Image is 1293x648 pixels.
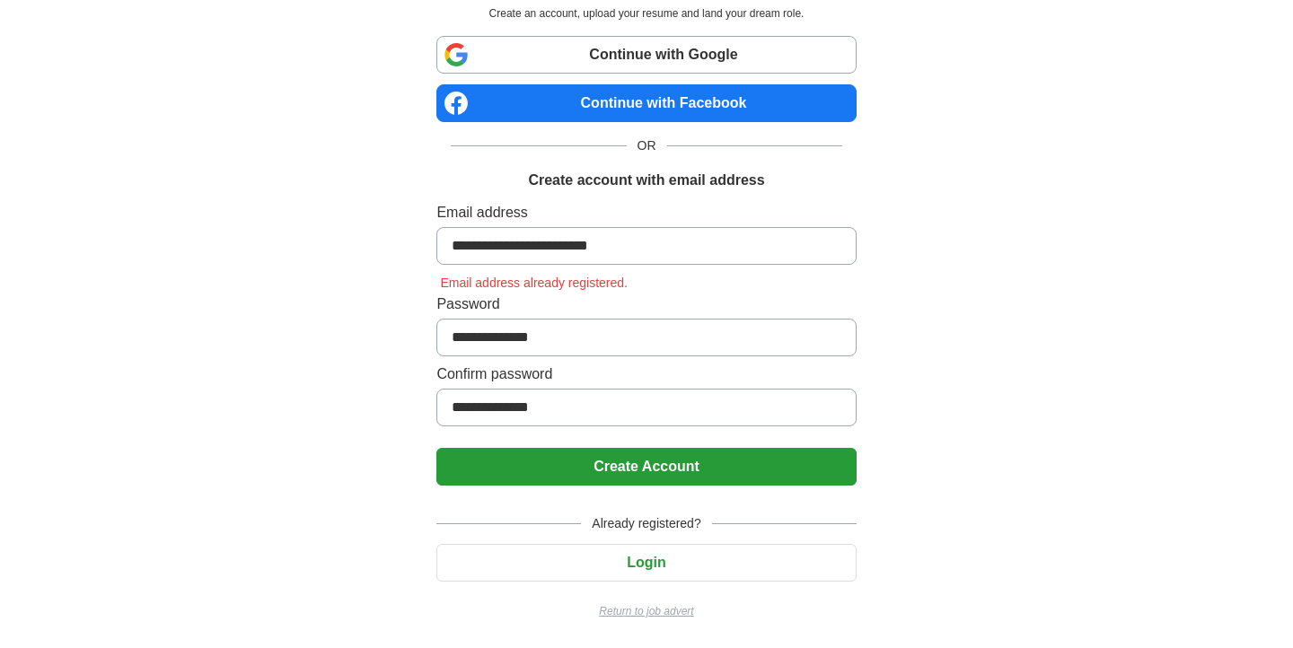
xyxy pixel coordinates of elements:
a: Return to job advert [436,603,856,619]
p: Create an account, upload your resume and land your dream role. [440,5,852,22]
label: Password [436,293,856,315]
label: Confirm password [436,363,856,385]
span: OR [627,136,667,155]
button: Login [436,544,856,582]
h1: Create account with email address [528,170,764,191]
a: Continue with Facebook [436,84,856,122]
span: Email address already registered. [436,276,631,290]
a: Login [436,555,856,570]
button: Create Account [436,448,856,486]
label: Email address [436,202,856,223]
a: Continue with Google [436,36,856,74]
span: Already registered? [581,514,711,533]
